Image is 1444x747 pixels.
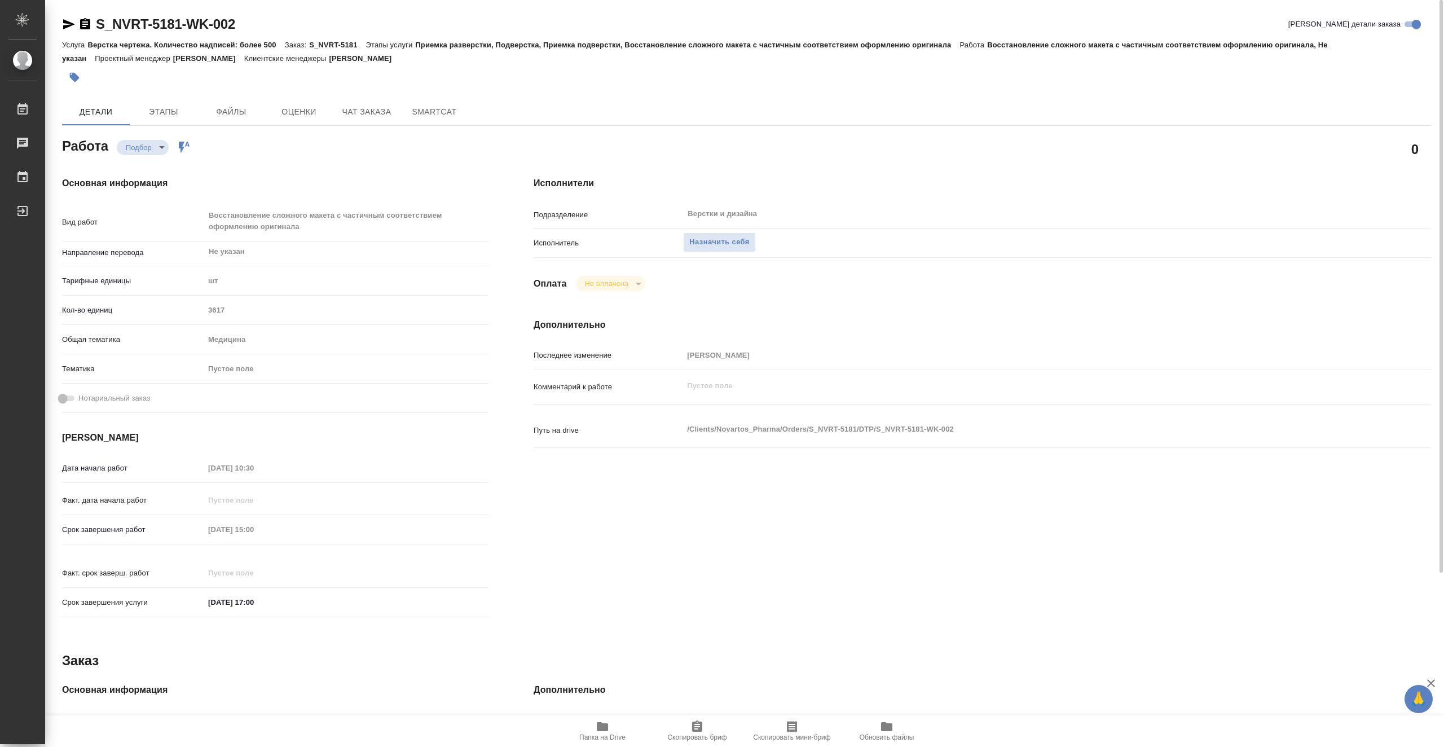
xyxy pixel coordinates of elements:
div: шт [204,271,488,291]
h4: Основная информация [62,177,488,190]
p: Клиентские менеджеры [244,54,329,63]
p: Срок завершения услуги [62,597,204,608]
span: Скопировать мини-бриф [753,733,830,741]
a: S_NVRT-5181-WK-002 [96,16,235,32]
div: Подбор [117,140,169,155]
span: Папка на Drive [579,733,626,741]
span: Этапы [137,105,191,119]
textarea: /Clients/Novartos_Pharma/Orders/S_NVRT-5181/DTP/S_NVRT-5181-WK-002 [683,420,1357,439]
input: Пустое поле [204,302,488,318]
p: Кол-во единиц [62,305,204,316]
p: Услуга [62,41,87,49]
p: Путь на drive [534,425,683,436]
button: Не оплачена [582,279,632,288]
span: Нотариальный заказ [78,393,150,404]
p: Этапы услуги [366,41,416,49]
button: Подбор [122,143,155,152]
input: Пустое поле [204,460,303,476]
span: Файлы [204,105,258,119]
h4: [PERSON_NAME] [62,431,488,445]
h4: Основная информация [62,683,488,697]
p: Вид работ [62,217,204,228]
span: Обновить файлы [860,733,914,741]
span: Скопировать бриф [667,733,727,741]
span: [PERSON_NAME] детали заказа [1288,19,1401,30]
p: Тематика [62,363,204,375]
p: Приемка разверстки, Подверстка, Приемка подверстки, Восстановление сложного макета с частичным со... [415,41,959,49]
button: Скопировать ссылку [78,17,92,31]
h4: Оплата [534,277,567,291]
h4: Исполнители [534,177,1432,190]
p: Подразделение [534,209,683,221]
input: Пустое поле [204,521,303,538]
button: Назначить себя [683,232,755,252]
p: [PERSON_NAME] [329,54,400,63]
h2: Работа [62,135,108,155]
p: Работа [959,41,987,49]
div: Подбор [576,276,645,291]
p: Проектный менеджер [95,54,173,63]
input: Пустое поле [204,712,488,728]
p: Факт. срок заверш. работ [62,568,204,579]
p: Код заказа [62,715,204,726]
input: ✎ Введи что-нибудь [204,594,303,610]
span: Назначить себя [689,236,749,249]
h2: 0 [1411,139,1419,159]
button: Скопировать ссылку для ЯМессенджера [62,17,76,31]
p: Заказ: [285,41,309,49]
p: Факт. дата начала работ [62,495,204,506]
p: [PERSON_NAME] [173,54,244,63]
p: Последнее изменение [534,350,683,361]
span: Детали [69,105,123,119]
p: Тарифные единицы [62,275,204,287]
input: Пустое поле [683,712,1357,728]
div: Медицина [204,330,488,349]
h4: Дополнительно [534,683,1432,697]
p: Комментарий к работе [534,381,683,393]
p: Исполнитель [534,238,683,249]
button: Папка на Drive [555,715,650,747]
span: Оценки [272,105,326,119]
p: Дата начала работ [62,463,204,474]
h4: Дополнительно [534,318,1432,332]
button: Скопировать мини-бриф [745,715,839,747]
input: Пустое поле [204,492,303,508]
input: Пустое поле [683,347,1357,363]
span: 🙏 [1409,687,1428,711]
button: Обновить файлы [839,715,934,747]
div: Пустое поле [208,363,475,375]
p: S_NVRT-5181 [309,41,366,49]
h2: Заказ [62,652,99,670]
button: Добавить тэг [62,65,87,90]
span: SmartCat [407,105,461,119]
button: 🙏 [1405,685,1433,713]
p: Направление перевода [62,247,204,258]
p: Верстка чертежа. Количество надписей: более 500 [87,41,284,49]
input: Пустое поле [204,565,303,581]
div: Пустое поле [204,359,488,379]
span: Чат заказа [340,105,394,119]
p: Путь на drive [534,715,683,726]
p: Срок завершения работ [62,524,204,535]
button: Скопировать бриф [650,715,745,747]
p: Общая тематика [62,334,204,345]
